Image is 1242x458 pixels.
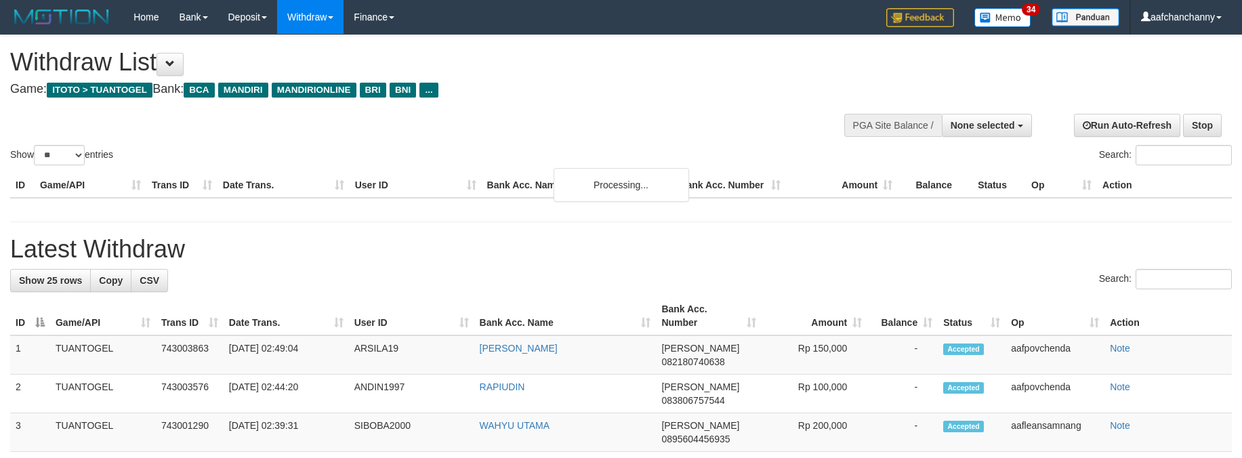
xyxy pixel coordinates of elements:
[943,343,984,355] span: Accepted
[34,145,85,165] select: Showentries
[674,173,786,198] th: Bank Acc. Number
[50,413,156,452] td: TUANTOGEL
[1099,145,1232,165] label: Search:
[480,343,558,354] a: [PERSON_NAME]
[218,173,350,198] th: Date Trans.
[90,269,131,292] a: Copy
[1022,3,1040,16] span: 34
[867,413,938,452] td: -
[10,83,814,96] h4: Game: Bank:
[1074,114,1180,137] a: Run Auto-Refresh
[224,297,349,335] th: Date Trans.: activate to sort column ascending
[1104,297,1232,335] th: Action
[131,269,168,292] a: CSV
[19,275,82,286] span: Show 25 rows
[951,120,1015,131] span: None selected
[762,413,867,452] td: Rp 200,000
[35,173,146,198] th: Game/API
[1097,173,1232,198] th: Action
[10,236,1232,263] h1: Latest Withdraw
[554,168,689,202] div: Processing...
[140,275,159,286] span: CSV
[1006,413,1104,452] td: aafleansamnang
[10,269,91,292] a: Show 25 rows
[1006,375,1104,413] td: aafpovchenda
[390,83,416,98] span: BNI
[943,382,984,394] span: Accepted
[867,297,938,335] th: Balance: activate to sort column ascending
[360,83,386,98] span: BRI
[974,8,1031,27] img: Button%20Memo.svg
[1026,173,1097,198] th: Op
[10,7,113,27] img: MOTION_logo.png
[10,413,50,452] td: 3
[349,413,474,452] td: SIBOBA2000
[942,114,1032,137] button: None selected
[656,297,762,335] th: Bank Acc. Number: activate to sort column ascending
[10,49,814,76] h1: Withdraw List
[661,420,739,431] span: [PERSON_NAME]
[474,297,657,335] th: Bank Acc. Name: activate to sort column ascending
[867,375,938,413] td: -
[482,173,675,198] th: Bank Acc. Name
[184,83,214,98] span: BCA
[938,297,1006,335] th: Status: activate to sort column ascending
[419,83,438,98] span: ...
[661,356,724,367] span: Copy 082180740638 to clipboard
[349,297,474,335] th: User ID: activate to sort column ascending
[943,421,984,432] span: Accepted
[1110,381,1130,392] a: Note
[1052,8,1119,26] img: panduan.png
[10,173,35,198] th: ID
[844,114,942,137] div: PGA Site Balance /
[349,335,474,375] td: ARSILA19
[1006,335,1104,375] td: aafpovchenda
[50,375,156,413] td: TUANTOGEL
[661,343,739,354] span: [PERSON_NAME]
[898,173,972,198] th: Balance
[50,297,156,335] th: Game/API: activate to sort column ascending
[10,297,50,335] th: ID: activate to sort column descending
[1136,269,1232,289] input: Search:
[10,335,50,375] td: 1
[10,145,113,165] label: Show entries
[661,434,730,444] span: Copy 0895604456935 to clipboard
[349,375,474,413] td: ANDIN1997
[50,335,156,375] td: TUANTOGEL
[786,173,898,198] th: Amount
[1110,420,1130,431] a: Note
[99,275,123,286] span: Copy
[762,297,867,335] th: Amount: activate to sort column ascending
[156,297,224,335] th: Trans ID: activate to sort column ascending
[972,173,1026,198] th: Status
[762,375,867,413] td: Rp 100,000
[661,381,739,392] span: [PERSON_NAME]
[350,173,482,198] th: User ID
[762,335,867,375] td: Rp 150,000
[1136,145,1232,165] input: Search:
[867,335,938,375] td: -
[10,375,50,413] td: 2
[218,83,268,98] span: MANDIRI
[1099,269,1232,289] label: Search:
[224,375,349,413] td: [DATE] 02:44:20
[156,375,224,413] td: 743003576
[146,173,218,198] th: Trans ID
[1110,343,1130,354] a: Note
[224,335,349,375] td: [DATE] 02:49:04
[1183,114,1222,137] a: Stop
[480,381,525,392] a: RAPIUDIN
[661,395,724,406] span: Copy 083806757544 to clipboard
[272,83,356,98] span: MANDIRIONLINE
[47,83,152,98] span: ITOTO > TUANTOGEL
[156,413,224,452] td: 743001290
[480,420,550,431] a: WAHYU UTAMA
[156,335,224,375] td: 743003863
[1006,297,1104,335] th: Op: activate to sort column ascending
[224,413,349,452] td: [DATE] 02:39:31
[886,8,954,27] img: Feedback.jpg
